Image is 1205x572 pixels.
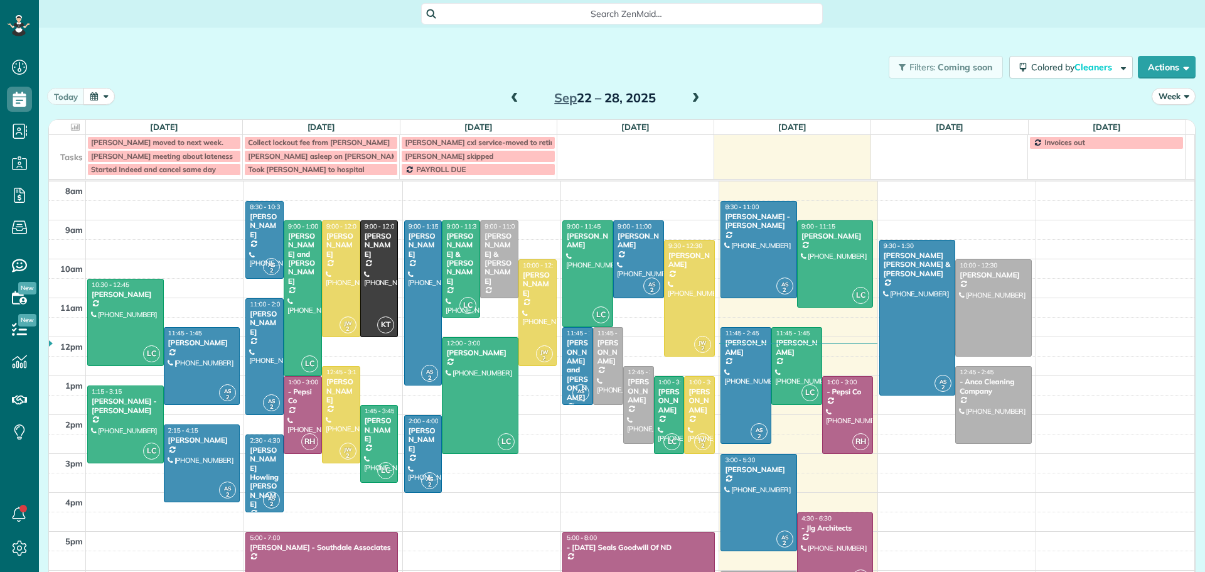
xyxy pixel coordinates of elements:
[1031,62,1117,73] span: Colored by
[628,368,661,376] span: 12:45 - 2:45
[248,151,421,161] span: [PERSON_NAME] asleep on [PERSON_NAME] sofa
[250,534,280,542] span: 5:00 - 7:00
[852,287,869,304] span: LC
[781,534,788,541] span: AS
[143,345,160,362] span: LC
[777,537,793,549] small: 2
[852,433,869,450] span: RH
[250,300,284,308] span: 11:00 - 2:00
[1138,56,1196,78] button: Actions
[308,122,336,132] a: [DATE]
[288,222,318,230] span: 9:00 - 1:00
[364,416,395,443] div: [PERSON_NAME]
[60,342,83,352] span: 12pm
[65,419,83,429] span: 2pm
[566,232,609,250] div: [PERSON_NAME]
[554,90,577,105] span: Sep
[446,232,476,286] div: [PERSON_NAME] & [PERSON_NAME]
[60,264,83,274] span: 10am
[756,426,763,433] span: AS
[577,387,584,394] span: AS
[248,138,390,147] span: Collect lockout fee from [PERSON_NAME]
[618,222,651,230] span: 9:00 - 11:00
[65,536,83,546] span: 5pm
[326,222,360,230] span: 9:00 - 12:00
[301,433,318,450] span: RH
[498,433,515,450] span: LC
[340,323,356,335] small: 2
[801,222,835,230] span: 9:00 - 11:15
[725,456,755,464] span: 3:00 - 5:30
[936,122,964,132] a: [DATE]
[940,378,946,385] span: AS
[249,212,280,239] div: [PERSON_NAME]
[340,450,356,462] small: 2
[663,433,680,450] span: LC
[751,431,767,443] small: 2
[826,387,869,396] div: - Pepsi Co
[365,222,399,230] span: 9:00 - 12:00
[699,436,707,443] span: JW
[92,281,129,289] span: 10:30 - 12:45
[405,138,597,147] span: [PERSON_NAME] cxl service-moved to retirement home.
[1074,62,1114,73] span: Cleaners
[65,225,83,235] span: 9am
[775,338,818,357] div: [PERSON_NAME]
[522,271,553,298] div: [PERSON_NAME]
[268,495,275,502] span: AS
[688,387,711,414] div: [PERSON_NAME]
[699,339,707,346] span: JW
[268,397,275,404] span: AS
[658,378,688,386] span: 1:00 - 3:00
[781,281,788,288] span: AS
[426,368,433,375] span: AS
[344,446,352,453] span: JW
[422,479,437,491] small: 2
[91,138,223,147] span: [PERSON_NAME] moved to next week.
[409,417,439,425] span: 2:00 - 4:00
[459,297,476,314] span: LC
[65,380,83,391] span: 1pm
[658,387,681,414] div: [PERSON_NAME]
[621,122,650,132] a: [DATE]
[537,353,552,365] small: 2
[264,499,279,510] small: 2
[248,165,365,174] span: Took [PERSON_NAME] to hospital
[224,485,231,492] span: AS
[724,465,793,474] div: [PERSON_NAME]
[220,392,235,404] small: 2
[150,122,178,132] a: [DATE]
[597,338,620,365] div: [PERSON_NAME]
[446,339,480,347] span: 12:00 - 3:00
[91,165,216,174] span: Started Indeed and cancel same day
[644,284,660,296] small: 2
[801,524,870,532] div: - Jlg Architects
[408,426,439,453] div: [PERSON_NAME]
[827,378,857,386] span: 1:00 - 3:00
[288,378,318,386] span: 1:00 - 3:00
[960,261,997,269] span: 10:00 - 12:30
[484,232,515,286] div: [PERSON_NAME] & [PERSON_NAME]
[540,348,549,355] span: JW
[249,543,394,552] div: [PERSON_NAME] - Southdale Associates
[959,377,1028,396] div: - Anco Cleaning Company
[249,310,280,337] div: [PERSON_NAME]
[416,165,466,174] span: PAYROLL DUE
[91,151,233,161] span: [PERSON_NAME] meeting about lateness
[695,343,710,355] small: 2
[884,242,914,250] span: 9:30 - 1:30
[250,436,280,445] span: 2:30 - 4:30
[250,203,284,211] span: 8:30 - 10:30
[408,232,439,259] div: [PERSON_NAME]
[264,401,279,413] small: 2
[485,222,518,230] span: 9:00 - 11:00
[464,122,493,132] a: [DATE]
[301,355,318,372] span: LC
[567,329,601,337] span: 11:45 - 1:45
[409,222,439,230] span: 9:00 - 1:15
[627,377,650,404] div: [PERSON_NAME]
[18,314,36,326] span: New
[1152,88,1196,105] button: Week
[567,222,601,230] span: 9:00 - 11:45
[377,316,394,333] span: KT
